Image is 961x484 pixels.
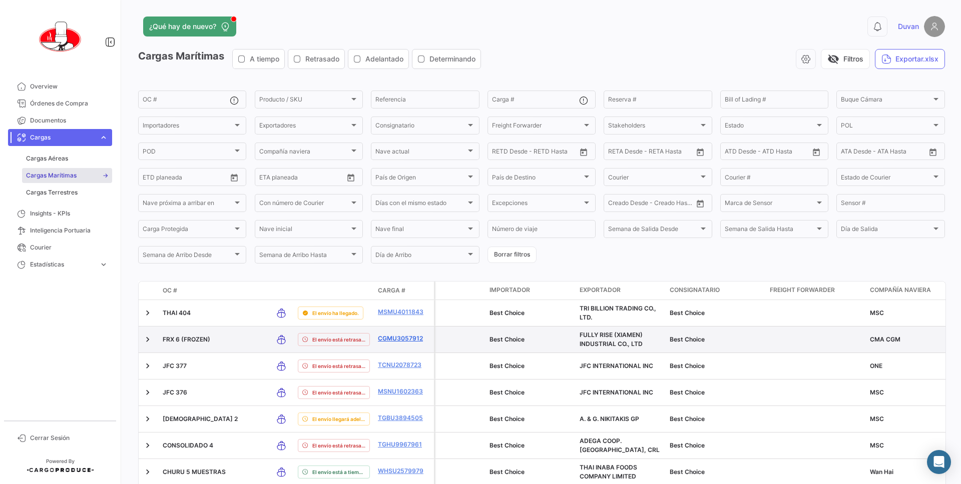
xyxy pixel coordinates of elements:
[26,154,68,163] span: Cargas Aéreas
[378,440,430,449] a: TGHU9967961
[608,149,626,156] input: Desde
[8,78,112,95] a: Overview
[725,201,815,208] span: Marca de Sensor
[870,415,884,422] span: MSC
[378,307,430,316] a: MSMU4011843
[143,467,153,477] a: Expand/Collapse Row
[259,175,277,182] input: Desde
[378,286,405,295] span: Carga #
[305,54,339,64] span: Retrasado
[30,243,108,252] span: Courier
[163,361,265,370] p: JFC 377
[149,21,216,31] span: ¿Qué hay de nuevo?
[30,226,108,235] span: Inteligencia Portuaria
[608,227,698,234] span: Semana de Salida Desde
[486,281,576,299] datatable-header-cell: Importador
[288,49,344,68] button: Retrasado
[492,175,582,182] span: País de Destino
[580,362,653,369] span: JFC INTERNATIONAL INC
[670,285,720,294] span: Consignatario
[576,281,666,299] datatable-header-cell: Exportador
[490,468,525,475] span: Best Choice
[517,149,557,156] input: Hasta
[375,149,465,156] span: Nave actual
[429,54,475,64] span: Determinando
[312,415,365,423] span: El envío llegará adelantado.
[492,201,582,208] span: Excepciones
[580,304,656,321] span: TRI BILLION TRADING CO., LTD.
[259,123,349,130] span: Exportadores
[725,149,756,156] input: ATD Desde
[312,468,365,476] span: El envío está a tiempo.
[841,175,931,182] span: Estado de Courier
[580,331,643,347] span: FULLY RISE (XIAMEN) INDUSTRIAL CO., LTD
[870,309,884,316] span: MSC
[143,149,233,156] span: POD
[633,149,673,156] input: Hasta
[870,285,931,294] span: Compañía naviera
[259,201,349,208] span: Con número de Courier
[312,388,365,396] span: El envío está retrasado.
[670,309,705,316] span: Best Choice
[365,54,403,64] span: Adelantado
[143,123,233,130] span: Importadores
[312,335,365,343] span: El envío está retrasado.
[841,123,931,130] span: POL
[870,362,882,369] span: ONE
[490,309,525,316] span: Best Choice
[143,16,236,36] button: ¿Qué hay de nuevo?
[608,201,645,208] input: Creado Desde
[927,450,951,474] div: Abrir Intercom Messenger
[163,286,177,295] span: OC #
[490,285,530,294] span: Importador
[143,175,161,182] input: Desde
[163,335,265,344] p: FRX 6 (FROZEN)
[670,362,705,369] span: Best Choice
[163,388,265,397] p: JFC 376
[580,285,621,294] span: Exportador
[652,201,692,208] input: Creado Hasta
[670,468,705,475] span: Best Choice
[492,123,582,130] span: Freight Forwarder
[143,201,233,208] span: Nave próxima a arribar en
[460,281,486,299] datatable-header-cell: Carga Protegida
[670,415,705,422] span: Best Choice
[766,281,866,299] datatable-header-cell: Freight Forwarder
[490,335,525,343] span: Best Choice
[374,282,434,299] datatable-header-cell: Carga #
[666,281,766,299] datatable-header-cell: Consignatario
[488,246,537,263] button: Borrar filtros
[30,116,108,125] span: Documentos
[490,415,525,422] span: Best Choice
[348,49,408,68] button: Adelantado
[143,227,233,234] span: Carga Protegida
[770,285,835,294] span: Freight Forwarder
[22,151,112,166] a: Cargas Aéreas
[924,16,945,37] img: placeholder-user.png
[608,175,698,182] span: Courier
[143,334,153,344] a: Expand/Collapse Row
[259,227,349,234] span: Nave inicial
[259,149,349,156] span: Compañía naviera
[30,133,95,142] span: Cargas
[576,144,591,159] button: Open calendar
[163,414,265,423] p: [DEMOGRAPHIC_DATA] 2
[670,441,705,449] span: Best Choice
[841,97,931,104] span: Buque Cámara
[580,388,653,396] span: JFC INTERNATIONAL INC
[99,133,108,142] span: expand_more
[143,361,153,371] a: Expand/Collapse Row
[163,467,265,476] p: CHURU 5 MUESTRAS
[490,388,525,396] span: Best Choice
[227,170,242,185] button: Open calendar
[841,149,871,156] input: ATA Desde
[435,281,460,299] datatable-header-cell: Póliza
[898,21,919,31] span: Duvan
[580,463,637,480] span: THAI INABA FOODS COMPANY LIMITED
[670,388,705,396] span: Best Choice
[821,49,870,69] button: visibility_offFiltros
[580,415,639,422] span: A. & G. NIKITAKIS GP
[763,149,803,156] input: ATD Hasta
[375,227,465,234] span: Nave final
[8,222,112,239] a: Inteligencia Portuaria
